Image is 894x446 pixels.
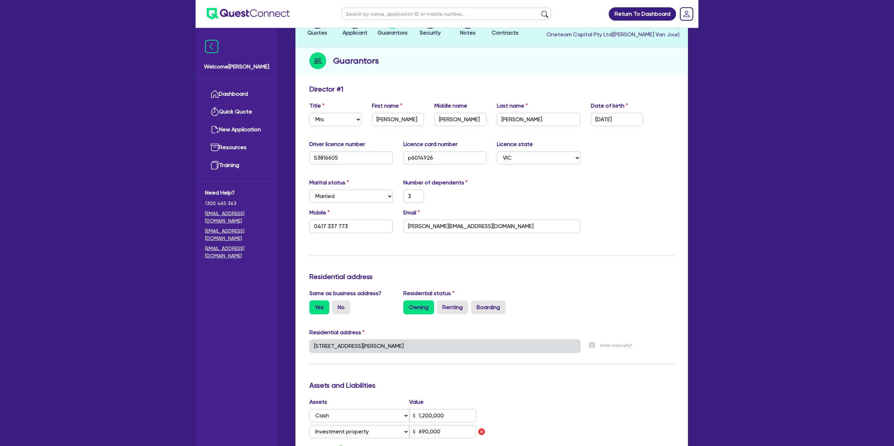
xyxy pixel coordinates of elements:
[309,272,674,281] h3: Residential address
[477,427,486,436] img: icon remove asset liability
[343,29,367,36] span: Applicant
[309,381,674,389] h3: Assets and Liabilities
[309,140,365,148] label: Driver licence number
[677,5,696,23] a: Dropdown toggle
[409,398,424,406] label: Value
[609,7,676,21] a: Return To Dashboard
[205,85,268,103] a: Dashboard
[205,139,268,156] a: Resources
[205,156,268,174] a: Training
[211,143,219,152] img: resources
[309,328,365,337] label: Residential address
[600,342,632,349] label: Enter manually?
[434,102,467,110] label: Middle name
[420,29,441,36] span: Security
[403,140,457,148] label: Licence card number
[205,103,268,121] a: Quick Quote
[437,300,468,314] label: Renting
[205,200,268,207] span: 1300 465 363
[591,102,628,110] label: Date of birth
[309,178,349,187] label: Marital status
[409,409,476,422] input: Value
[205,245,268,259] a: [EMAIL_ADDRESS][DOMAIN_NAME]
[309,209,330,217] label: Mobile
[372,102,402,110] label: First name
[460,29,476,36] span: Notes
[409,425,476,438] input: Value
[342,8,551,20] input: Search by name, application ID or mobile number...
[207,8,290,20] img: quest-connect-logo-blue
[403,300,434,314] label: Owning
[497,140,533,148] label: Licence state
[403,209,420,217] label: Email
[497,102,528,110] label: Last name
[211,108,219,116] img: quick-quote
[309,398,409,406] label: Assets
[309,289,381,298] label: Same as business address?
[205,210,268,225] a: [EMAIL_ADDRESS][DOMAIN_NAME]
[309,102,324,110] label: Title
[211,125,219,134] img: new-application
[309,300,329,314] label: Yes
[205,189,268,197] span: Need Help?
[205,121,268,139] a: New Application
[309,52,326,69] img: step-icon
[205,227,268,242] a: [EMAIL_ADDRESS][DOMAIN_NAME]
[403,289,454,298] label: Residential status
[547,31,680,38] span: Oneteam Capital Pty Ltd ( [PERSON_NAME] Van Jour )
[492,29,519,36] span: Contracts
[309,85,343,93] h3: Director # 1
[332,300,350,314] label: No
[333,54,379,67] h2: Guarantors
[471,300,506,314] label: Boarding
[204,63,269,71] span: Welcome [PERSON_NAME]
[378,29,408,36] span: Guarantors
[307,29,327,36] span: Quotes
[403,178,468,187] label: Number of dependents
[591,113,643,126] input: DD / MM / YYYY
[205,40,218,53] img: icon-menu-close
[211,161,219,169] img: training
